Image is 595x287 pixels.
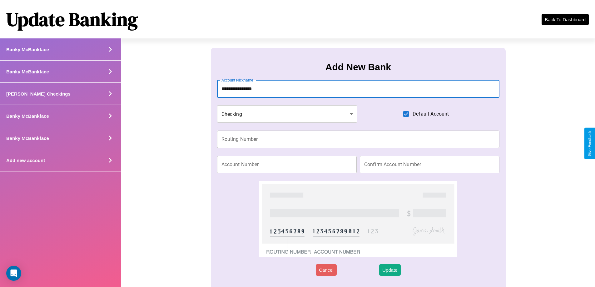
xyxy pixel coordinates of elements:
button: Back To Dashboard [542,14,589,25]
h4: Banky McBankface [6,113,49,119]
h4: Banky McBankface [6,69,49,74]
button: Update [379,264,400,276]
h4: Add new account [6,158,45,163]
h4: Banky McBankface [6,47,49,52]
div: Checking [217,105,358,123]
h4: [PERSON_NAME] Checkings [6,91,71,96]
h3: Add New Bank [325,62,391,72]
label: Account Nickname [221,77,253,83]
img: check [259,181,457,257]
button: Cancel [316,264,337,276]
h1: Update Banking [6,7,138,32]
div: Give Feedback [588,131,592,156]
span: Default Account [413,110,449,118]
div: Open Intercom Messenger [6,266,21,281]
h4: Banky McBankface [6,136,49,141]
